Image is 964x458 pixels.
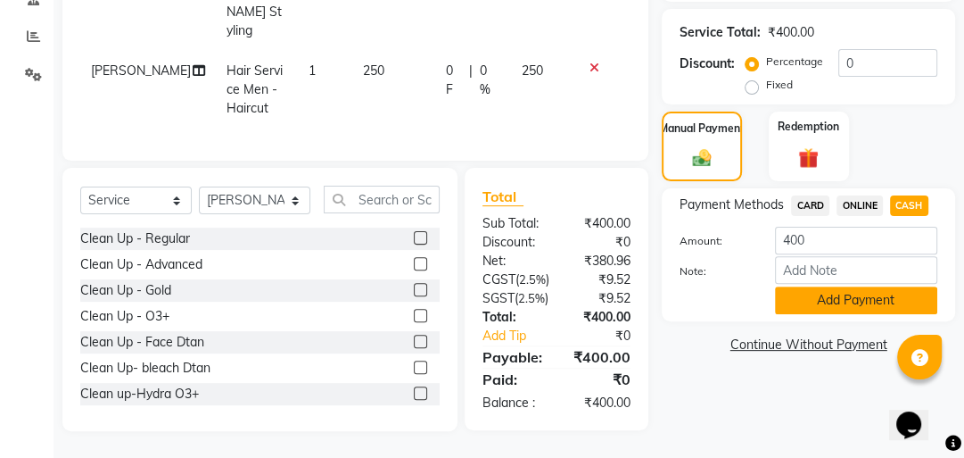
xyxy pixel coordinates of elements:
button: Add Payment [775,287,937,314]
div: ₹0 [556,233,644,252]
span: Total [482,187,523,206]
div: Clean Up - Gold [80,281,171,300]
span: 0 % [480,62,500,99]
div: Clean Up - O3+ [80,307,169,326]
div: Clean Up - Face Dtan [80,333,204,352]
div: Payable: [469,346,556,368]
div: ₹9.52 [563,271,644,289]
span: [PERSON_NAME] [91,62,191,79]
div: ₹400.00 [556,394,644,412]
div: ₹400.00 [556,346,644,368]
div: Discount: [469,233,556,252]
div: Clean Up - Regular [80,229,190,248]
span: 0 F [445,62,462,99]
div: ₹380.96 [556,252,644,271]
span: Payment Methods [680,196,784,214]
div: Balance : [469,394,556,412]
span: CARD [791,196,829,216]
div: ( ) [469,271,563,289]
label: Percentage [766,54,823,70]
span: 1 [309,62,316,79]
label: Note: [666,263,761,279]
input: Add Note [775,256,937,284]
div: Clean Up - Advanced [80,255,202,274]
div: Clean up-Hydra O3+ [80,385,199,404]
div: Net: [469,252,556,271]
span: 2.5% [518,291,545,305]
span: SGST [482,290,515,306]
label: Fixed [766,77,793,93]
span: CGST [482,271,515,287]
div: Clean Up- bleach Dtan [80,359,210,378]
div: ( ) [469,289,562,308]
div: Discount: [680,54,735,73]
span: 2.5% [519,272,546,287]
a: Continue Without Payment [665,336,952,354]
span: CASH [890,196,928,216]
span: ONLINE [836,196,883,216]
div: Service Total: [680,23,761,42]
a: Add Tip [469,327,571,346]
div: ₹0 [556,369,644,390]
span: Hair Service Men - Haircut [227,62,283,116]
span: 250 [522,62,543,79]
img: _gift.svg [792,146,825,171]
span: | [469,62,473,99]
iframe: chat widget [889,387,946,440]
span: 250 [363,62,384,79]
div: Paid: [469,369,556,390]
div: ₹400.00 [556,214,644,233]
div: ₹9.52 [562,289,644,308]
img: _cash.svg [687,147,717,169]
div: Sub Total: [469,214,556,233]
input: Search or Scan [324,186,440,213]
input: Amount [775,227,937,254]
div: ₹400.00 [556,308,644,327]
label: Manual Payment [659,121,745,137]
div: ₹0 [572,327,645,346]
label: Redemption [778,119,839,135]
div: ₹400.00 [768,23,814,42]
div: Total: [469,308,556,327]
label: Amount: [666,233,761,249]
